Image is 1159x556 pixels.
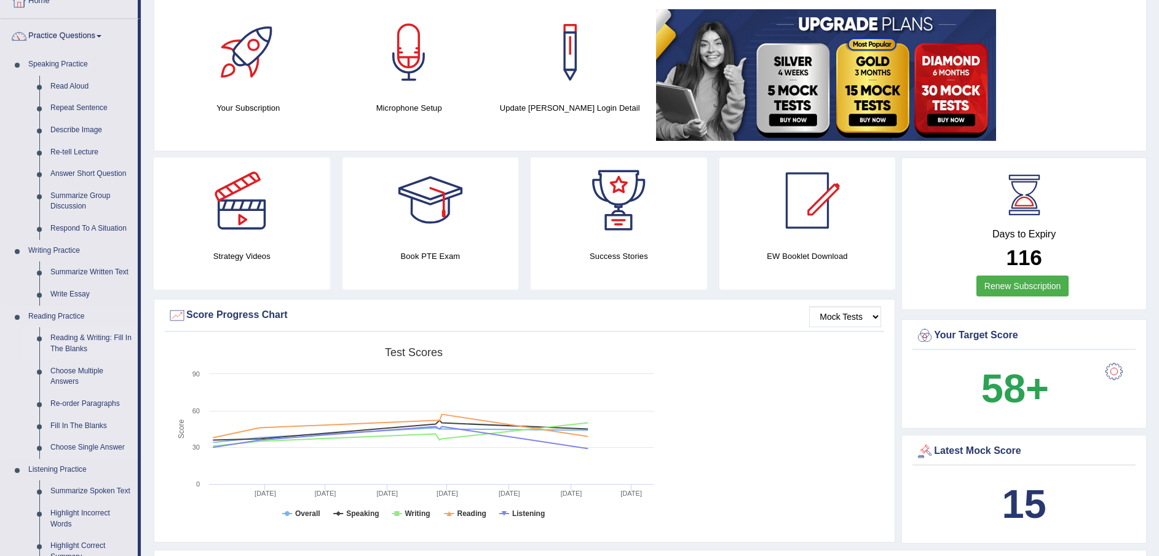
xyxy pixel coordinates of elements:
a: Practice Questions [1,19,138,50]
a: Speaking Practice [23,54,138,76]
a: Respond To A Situation [45,218,138,240]
a: Fill In The Blanks [45,415,138,437]
a: Choose Single Answer [45,437,138,459]
tspan: [DATE] [315,490,336,497]
b: 58+ [981,366,1049,411]
a: Reading & Writing: Fill In The Blanks [45,327,138,360]
a: Describe Image [45,119,138,141]
a: Repeat Sentence [45,97,138,119]
tspan: [DATE] [377,490,398,497]
a: Re-order Paragraphs [45,393,138,415]
a: Read Aloud [45,76,138,98]
a: Answer Short Question [45,163,138,185]
a: Reading Practice [23,306,138,328]
tspan: [DATE] [561,490,582,497]
text: 60 [192,407,200,415]
tspan: Writing [405,509,430,518]
tspan: Reading [457,509,486,518]
div: Your Target Score [916,327,1133,345]
b: 15 [1002,482,1046,526]
div: Latest Mock Score [916,442,1133,461]
a: Re-tell Lecture [45,141,138,164]
a: Summarize Group Discussion [45,185,138,218]
h4: Success Stories [531,250,707,263]
a: Renew Subscription [976,276,1069,296]
tspan: Overall [295,509,320,518]
tspan: [DATE] [437,490,458,497]
h4: Microphone Setup [334,101,483,114]
img: small5.jpg [656,9,996,141]
h4: Your Subscription [174,101,322,114]
text: 30 [192,443,200,451]
tspan: [DATE] [499,490,520,497]
tspan: [DATE] [255,490,276,497]
a: Summarize Written Text [45,261,138,284]
a: Writing Practice [23,240,138,262]
h4: Update [PERSON_NAME] Login Detail [496,101,644,114]
a: Choose Multiple Answers [45,360,138,393]
tspan: [DATE] [620,490,642,497]
text: 90 [192,370,200,378]
text: 0 [196,480,200,488]
h4: Book PTE Exam [342,250,519,263]
h4: Days to Expiry [916,229,1133,240]
h4: EW Booklet Download [719,250,896,263]
div: Score Progress Chart [168,306,881,325]
a: Listening Practice [23,459,138,481]
a: Write Essay [45,284,138,306]
a: Highlight Incorrect Words [45,502,138,535]
h4: Strategy Videos [154,250,330,263]
b: 116 [1006,245,1042,269]
a: Summarize Spoken Text [45,480,138,502]
tspan: Score [177,419,186,439]
tspan: Speaking [346,509,379,518]
tspan: Test scores [385,346,443,359]
tspan: Listening [512,509,545,518]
